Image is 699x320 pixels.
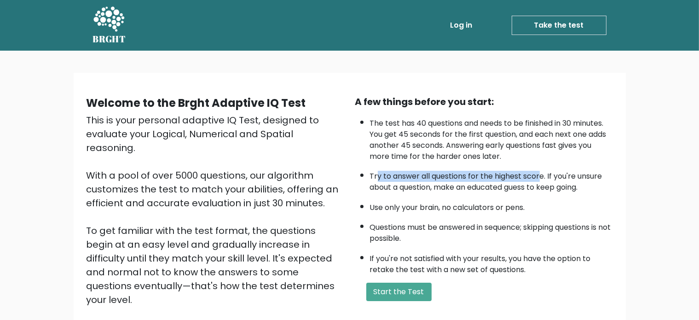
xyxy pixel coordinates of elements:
[93,4,126,47] a: BRGHT
[87,95,306,111] b: Welcome to the Brght Adaptive IQ Test
[370,249,613,275] li: If you're not satisfied with your results, you have the option to retake the test with a new set ...
[512,16,607,35] a: Take the test
[93,34,126,45] h5: BRGHT
[366,283,432,301] button: Start the Test
[370,166,613,193] li: Try to answer all questions for the highest score. If you're unsure about a question, make an edu...
[370,217,613,244] li: Questions must be answered in sequence; skipping questions is not possible.
[447,16,476,35] a: Log in
[370,198,613,213] li: Use only your brain, no calculators or pens.
[370,113,613,162] li: The test has 40 questions and needs to be finished in 30 minutes. You get 45 seconds for the firs...
[355,95,613,109] div: A few things before you start:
